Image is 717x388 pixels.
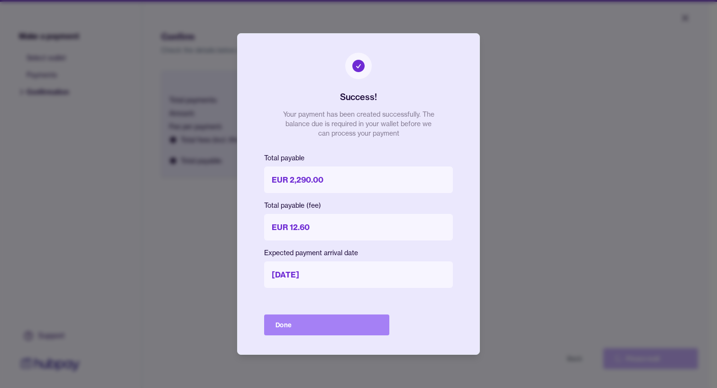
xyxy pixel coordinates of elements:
p: Your payment has been created successfully. The balance due is required in your wallet before we ... [283,110,434,138]
p: [DATE] [264,261,453,288]
p: EUR 12.60 [264,214,453,240]
button: Done [264,314,389,335]
h2: Success! [340,91,377,104]
p: Total payable [264,153,453,163]
p: EUR 2,290.00 [264,166,453,193]
p: Expected payment arrival date [264,248,453,258]
p: Total payable (fee) [264,201,453,210]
